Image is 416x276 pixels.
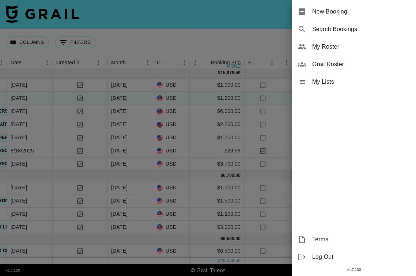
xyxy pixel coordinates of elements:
[292,248,416,266] div: Log Out
[312,60,410,69] span: Grail Roster
[312,235,410,244] span: Terms
[292,38,416,56] div: My Roster
[312,25,410,34] span: Search Bookings
[312,77,410,86] span: My Lists
[292,56,416,73] div: Grail Roster
[312,7,410,16] span: New Booking
[292,231,416,248] div: Terms
[292,20,416,38] div: Search Bookings
[312,253,410,261] span: Log Out
[292,73,416,91] div: My Lists
[292,3,416,20] div: New Booking
[292,266,416,273] div: v 1.7.100
[312,42,410,51] span: My Roster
